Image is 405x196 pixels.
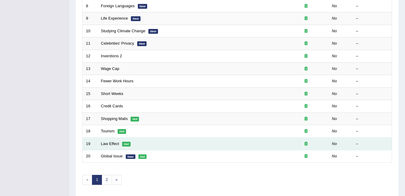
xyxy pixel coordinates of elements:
[332,54,337,58] em: No
[287,141,325,147] div: Exam occurring question
[356,78,389,84] div: –
[332,154,337,158] em: No
[92,175,102,185] a: 1
[332,4,337,8] em: No
[118,129,126,134] em: Hot
[287,116,325,122] div: Exam occurring question
[287,53,325,59] div: Exam occurring question
[137,41,147,46] em: New
[101,54,122,58] a: Inventions 2
[101,104,123,108] a: Credit Cards
[83,138,98,150] td: 19
[332,104,337,108] em: No
[101,66,119,71] a: Wage Cap
[356,116,389,122] div: –
[356,3,389,9] div: –
[356,103,389,109] div: –
[101,129,115,133] a: Tourism
[83,62,98,75] td: 13
[356,128,389,134] div: –
[101,41,134,46] a: Celebrities' Privacy
[287,153,325,159] div: Exam occurring question
[138,4,147,9] em: New
[138,154,147,159] em: Hot
[83,37,98,50] td: 11
[101,91,123,96] a: Short Weeks
[102,175,112,185] a: 2
[83,25,98,37] td: 10
[332,129,337,133] em: No
[356,66,389,72] div: –
[332,16,337,21] em: No
[287,66,325,72] div: Exam occurring question
[287,3,325,9] div: Exam occurring question
[83,112,98,125] td: 17
[332,141,337,146] em: No
[332,66,337,71] em: No
[112,175,122,185] a: »
[101,79,134,83] a: Fewer Work Hours
[101,29,145,33] a: Studying Climate Change
[83,150,98,163] td: 20
[83,125,98,138] td: 18
[332,91,337,96] em: No
[82,175,92,185] span: «
[356,153,389,159] div: –
[101,116,128,121] a: Shopping Malls
[131,16,141,21] em: New
[287,91,325,97] div: Exam occurring question
[148,29,158,34] em: New
[332,79,337,83] em: No
[83,12,98,25] td: 9
[356,28,389,34] div: –
[101,154,123,158] a: Global Issue
[83,75,98,88] td: 14
[122,142,131,147] em: Hot
[332,116,337,121] em: No
[356,53,389,59] div: –
[287,28,325,34] div: Exam occurring question
[83,100,98,113] td: 16
[287,41,325,46] div: Exam occurring question
[287,103,325,109] div: Exam occurring question
[131,117,139,122] em: Hot
[287,128,325,134] div: Exam occurring question
[356,41,389,46] div: –
[356,141,389,147] div: –
[356,16,389,21] div: –
[101,16,128,21] a: Life Experience
[356,91,389,97] div: –
[332,29,337,33] em: No
[101,141,119,146] a: Law Effect
[83,50,98,62] td: 12
[287,16,325,21] div: Exam occurring question
[83,87,98,100] td: 15
[332,41,337,46] em: No
[101,4,135,8] a: Foreign Languages
[287,78,325,84] div: Exam occurring question
[126,154,135,159] em: New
